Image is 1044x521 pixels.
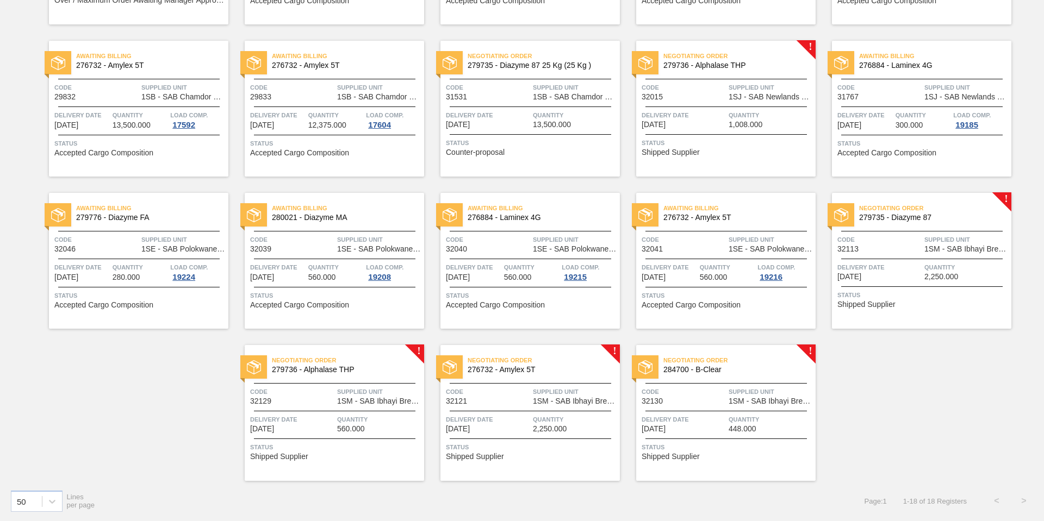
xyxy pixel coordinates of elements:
button: > [1010,487,1037,514]
span: Code [642,82,726,93]
span: Code [837,82,922,93]
span: Awaiting Billing [76,51,228,61]
a: statusAwaiting Billing280021 - Diazyme MACode32039Supplied Unit1SE - SAB Polokwane BreweryDeliver... [228,193,424,329]
a: Load Comp.17592 [170,110,226,129]
span: Accepted Cargo Composition [446,301,545,309]
span: 1SM - SAB Ibhayi Brewery [729,397,813,405]
span: 09/24/2025 [837,121,861,129]
span: 276884 - Laminex 4G [859,61,1003,70]
span: Lines per page [67,493,95,509]
span: Supplied Unit [337,82,421,93]
div: 17592 [170,121,197,129]
span: Accepted Cargo Composition [642,301,741,309]
span: 560.000 [700,273,728,281]
span: Accepted Cargo Composition [250,149,349,157]
span: 1SE - SAB Polokwane Brewery [141,245,226,253]
a: statusAwaiting Billing276884 - Laminex 4GCode32040Supplied Unit1SE - SAB Polokwane BreweryDeliver... [424,193,620,329]
span: 1SB - SAB Chamdor Brewery [337,93,421,101]
span: 07/18/2025 [250,121,274,129]
a: !statusNegotiating Order279736 - Alphalase THPCode32015Supplied Unit1SJ - SAB Newlands BreweryDel... [620,41,816,177]
a: statusAwaiting Billing276732 - Amylex 5TCode29832Supplied Unit1SB - SAB Chamdor BreweryDelivery D... [33,41,228,177]
img: status [443,360,457,374]
span: Page : 1 [865,497,887,505]
span: 32046 [54,245,76,253]
span: Negotiating Order [859,203,1011,214]
span: Delivery Date [642,110,726,121]
span: Shipped Supplier [642,453,700,461]
div: 19224 [170,273,197,281]
span: 280.000 [113,273,140,281]
a: statusAwaiting Billing279776 - Diazyme FACode32046Supplied Unit1SE - SAB Polokwane BreweryDeliver... [33,193,228,329]
div: 19215 [562,273,589,281]
img: status [834,208,848,222]
span: 448.000 [729,425,756,433]
span: Delivery Date [250,262,306,273]
span: 276884 - Laminex 4G [468,214,611,222]
span: 13,500.000 [113,121,151,129]
span: Accepted Cargo Composition [54,149,153,157]
span: 276732 - Amylex 5T [272,61,415,70]
img: status [51,56,65,70]
span: 560.000 [504,273,532,281]
a: Load Comp.19215 [562,262,617,281]
span: 1SB - SAB Chamdor Brewery [141,93,226,101]
span: Delivery Date [642,262,697,273]
span: Code [446,386,530,397]
a: Load Comp.19224 [170,262,226,281]
span: Delivery Date [446,110,530,121]
span: Shipped Supplier [446,453,504,461]
span: 2,250.000 [533,425,567,433]
span: Supplied Unit [729,386,813,397]
span: Load Comp. [170,262,208,273]
span: 10/01/2025 [250,273,274,281]
span: 1SJ - SAB Newlands Brewery [924,93,1009,101]
span: Awaiting Billing [272,203,424,214]
span: Status [54,290,226,301]
img: status [247,360,261,374]
img: status [247,56,261,70]
span: Awaiting Billing [468,203,620,214]
span: Quantity [113,262,168,273]
span: 32121 [446,397,467,405]
span: Quantity [700,262,755,273]
a: statusNegotiating Order279735 - Diazyme 87 25 Kg (25 Kg )Code31531Supplied Unit1SB - SAB Chamdor ... [424,41,620,177]
span: 13,500.000 [533,121,571,129]
div: 50 [17,497,26,506]
span: Shipped Supplier [837,300,896,309]
span: Supplied Unit [924,234,1009,245]
span: Status [54,138,226,149]
span: Code [54,82,139,93]
span: 32129 [250,397,271,405]
a: Load Comp.17604 [366,110,421,129]
span: 32039 [250,245,271,253]
span: 10/02/2025 [642,425,666,433]
img: status [638,56,652,70]
span: Status [642,137,813,148]
span: 560.000 [337,425,365,433]
span: 29832 [54,93,76,101]
span: Delivery Date [250,414,334,425]
img: status [443,208,457,222]
span: Supplied Unit [924,82,1009,93]
span: 276732 - Amylex 5T [468,366,611,374]
span: Supplied Unit [729,82,813,93]
span: 1 - 18 of 18 Registers [903,497,967,505]
span: Load Comp. [366,262,403,273]
span: 32113 [837,245,859,253]
span: Status [642,442,813,453]
span: Code [250,82,334,93]
div: 19185 [953,121,980,129]
span: 2,250.000 [924,273,958,281]
span: Status [250,138,421,149]
span: Awaiting Billing [272,51,424,61]
img: status [247,208,261,222]
span: Status [837,138,1009,149]
span: 31531 [446,93,467,101]
span: 276732 - Amylex 5T [76,61,220,70]
span: Awaiting Billing [859,51,1011,61]
span: 284700 - B-Clear [663,366,807,374]
span: Supplied Unit [533,82,617,93]
img: status [834,56,848,70]
span: 1SM - SAB Ibhayi Brewery [337,397,421,405]
span: 09/24/2025 [642,121,666,129]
